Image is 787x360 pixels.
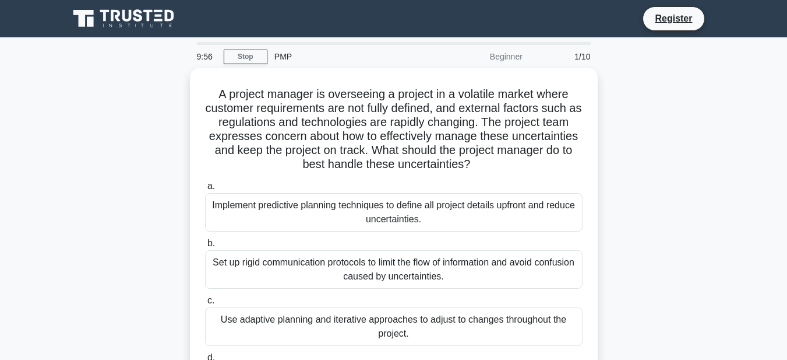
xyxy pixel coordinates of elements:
[224,50,267,64] a: Stop
[207,295,214,305] span: c.
[204,87,584,172] h5: A project manager is overseeing a project in a volatile market where customer requirements are no...
[207,238,215,248] span: b.
[205,307,583,346] div: Use adaptive planning and iterative approaches to adjust to changes throughout the project.
[648,11,699,26] a: Register
[207,181,215,191] span: a.
[190,45,224,68] div: 9:56
[530,45,598,68] div: 1/10
[205,193,583,232] div: Implement predictive planning techniques to define all project details upfront and reduce uncerta...
[428,45,530,68] div: Beginner
[205,250,583,289] div: Set up rigid communication protocols to limit the flow of information and avoid confusion caused ...
[267,45,428,68] div: PMP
